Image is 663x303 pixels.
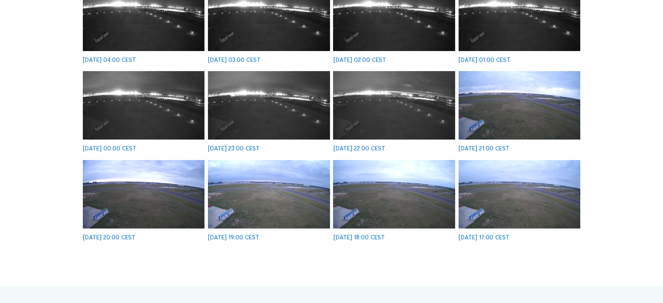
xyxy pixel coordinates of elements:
[459,71,580,140] img: image_52607884
[208,57,261,63] div: [DATE] 03:00 CEST
[208,71,330,140] img: image_52608496
[333,146,385,152] div: [DATE] 22:00 CEST
[333,57,386,63] div: [DATE] 02:00 CEST
[333,71,455,140] img: image_52608212
[459,57,510,63] div: [DATE] 01:00 CEST
[459,235,510,241] div: [DATE] 17:00 CEST
[459,160,580,228] img: image_52606275
[208,146,260,152] div: [DATE] 23:00 CEST
[83,146,136,152] div: [DATE] 00:00 CEST
[83,71,204,140] img: image_52608772
[333,160,455,228] img: image_52606925
[208,160,330,228] img: image_52607225
[83,57,136,63] div: [DATE] 04:00 CEST
[83,160,204,228] img: image_52607517
[83,235,136,241] div: [DATE] 20:00 CEST
[333,235,384,241] div: [DATE] 18:00 CEST
[208,235,259,241] div: [DATE] 19:00 CEST
[459,146,510,152] div: [DATE] 21:00 CEST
